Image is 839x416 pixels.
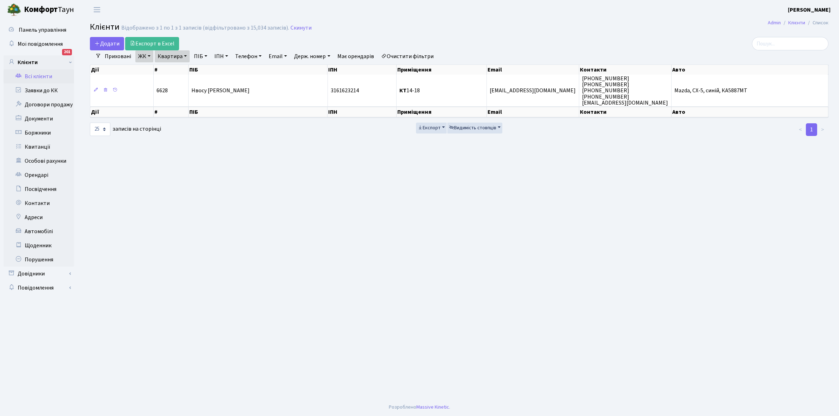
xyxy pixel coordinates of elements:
[4,69,74,83] a: Всі клієнти
[674,87,747,95] span: Mazda, CX-5, синій, КА5887МТ
[806,123,817,136] a: 1
[805,19,828,27] li: Список
[19,26,66,34] span: Панель управління
[416,123,447,134] button: Експорт
[102,50,134,62] a: Приховані
[582,75,668,106] span: [PHONE_NUMBER] [PHONE_NUMBER] [PHONE_NUMBER] [PHONE_NUMBER] [EMAIL_ADDRESS][DOMAIN_NAME]
[399,87,406,95] b: КТ
[155,50,190,62] a: Квартира
[768,19,781,26] a: Admin
[121,25,289,31] div: Відображено з 1 по 1 з 1 записів (відфільтровано з 15,034 записів).
[189,107,327,117] th: ПІБ
[672,65,828,75] th: Авто
[757,15,839,30] nav: breadcrumb
[4,168,74,182] a: Орендарі
[487,107,579,117] th: Email
[672,107,828,117] th: Авто
[447,123,502,134] button: Видимість стовпців
[94,40,120,48] span: Додати
[4,126,74,140] a: Боржники
[90,123,110,136] select: записів на сторінці
[4,83,74,98] a: Заявки до КК
[418,124,441,131] span: Експорт
[125,37,179,50] a: Експорт в Excel
[4,55,74,69] a: Клієнти
[389,403,450,411] div: Розроблено .
[18,40,63,48] span: Мої повідомлення
[4,224,74,238] a: Автомобілі
[7,3,21,17] img: logo.png
[4,140,74,154] a: Квитанції
[449,124,496,131] span: Видимість стовпців
[90,21,120,33] span: Клієнти
[154,107,189,117] th: #
[788,19,805,26] a: Клієнти
[4,267,74,281] a: Довідники
[4,112,74,126] a: Документи
[232,50,264,62] a: Телефон
[4,154,74,168] a: Особові рахунки
[24,4,74,16] span: Таун
[788,6,831,14] a: [PERSON_NAME]
[157,87,168,95] span: 6628
[327,107,397,117] th: ІПН
[90,37,124,50] a: Додати
[90,123,161,136] label: записів на сторінці
[416,403,449,411] a: Massive Kinetic
[291,50,333,62] a: Держ. номер
[579,107,672,117] th: Контакти
[212,50,231,62] a: ІПН
[135,50,153,62] a: ЖК
[290,25,312,31] a: Скинути
[189,65,327,75] th: ПІБ
[490,87,576,95] span: [EMAIL_ADDRESS][DOMAIN_NAME]
[335,50,377,62] a: Має орендарів
[266,50,290,62] a: Email
[4,253,74,267] a: Порушення
[4,238,74,253] a: Щоденник
[4,182,74,196] a: Посвідчення
[154,65,189,75] th: #
[4,196,74,210] a: Контакти
[191,87,250,95] span: Нвосу [PERSON_NAME]
[90,107,154,117] th: Дії
[24,4,58,15] b: Комфорт
[378,50,436,62] a: Очистити фільтри
[4,98,74,112] a: Договори продажу
[487,65,579,75] th: Email
[62,49,72,55] div: 201
[397,65,487,75] th: Приміщення
[399,87,420,95] span: 14-18
[752,37,828,50] input: Пошук...
[579,65,672,75] th: Контакти
[90,65,154,75] th: Дії
[331,87,359,95] span: 3161623214
[327,65,397,75] th: ІПН
[4,23,74,37] a: Панель управління
[4,37,74,51] a: Мої повідомлення201
[397,107,487,117] th: Приміщення
[191,50,210,62] a: ПІБ
[4,281,74,295] a: Повідомлення
[88,4,106,15] button: Переключити навігацію
[4,210,74,224] a: Адреси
